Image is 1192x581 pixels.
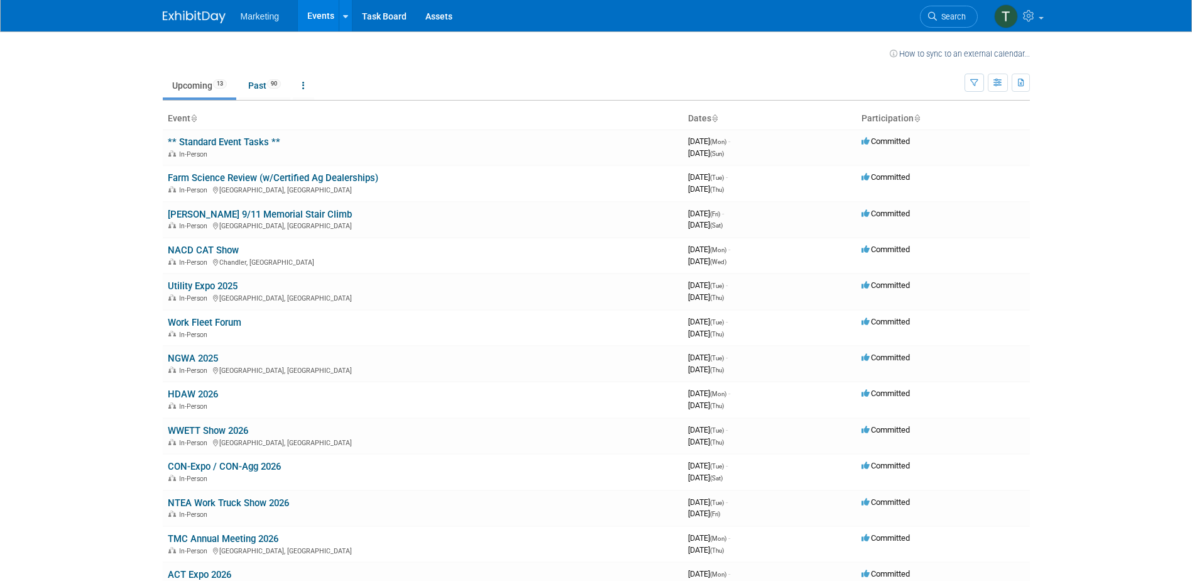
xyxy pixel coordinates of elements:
span: - [726,461,728,470]
span: [DATE] [688,389,730,398]
span: (Thu) [710,294,724,301]
span: (Thu) [710,367,724,373]
span: - [726,497,728,507]
div: [GEOGRAPHIC_DATA], [GEOGRAPHIC_DATA] [168,184,678,194]
span: - [728,245,730,254]
span: [DATE] [688,136,730,146]
span: - [726,172,728,182]
div: [GEOGRAPHIC_DATA], [GEOGRAPHIC_DATA] [168,220,678,230]
span: Committed [861,245,910,254]
span: In-Person [179,150,211,158]
span: [DATE] [688,533,730,543]
a: CON-Expo / CON-Agg 2026 [168,461,281,472]
a: NGWA 2025 [168,353,218,364]
span: Committed [861,317,910,326]
span: In-Person [179,186,211,194]
a: [PERSON_NAME] 9/11 Memorial Stair Climb [168,209,352,220]
a: Upcoming13 [163,74,236,97]
img: In-Person Event [168,331,176,337]
span: [DATE] [688,317,728,326]
div: [GEOGRAPHIC_DATA], [GEOGRAPHIC_DATA] [168,545,678,555]
img: In-Person Event [168,439,176,445]
span: (Tue) [710,282,724,289]
span: (Sun) [710,150,724,157]
a: Sort by Event Name [190,113,197,123]
span: - [722,209,724,218]
span: Committed [861,569,910,578]
span: In-Person [179,547,211,555]
span: In-Person [179,258,211,267]
span: [DATE] [688,172,728,182]
div: [GEOGRAPHIC_DATA], [GEOGRAPHIC_DATA] [168,292,678,302]
img: In-Person Event [168,402,176,409]
th: Event [163,108,683,130]
span: (Tue) [710,355,724,362]
span: Committed [861,280,910,290]
span: [DATE] [688,569,730,578]
span: - [726,425,728,434]
span: Committed [861,136,910,146]
div: [GEOGRAPHIC_DATA], [GEOGRAPHIC_DATA] [168,437,678,447]
span: - [728,533,730,543]
span: (Thu) [710,186,724,193]
span: [DATE] [688,245,730,254]
span: (Fri) [710,511,720,517]
span: (Mon) [710,571,726,578]
span: [DATE] [688,425,728,434]
span: - [728,569,730,578]
a: How to sync to an external calendar... [890,49,1030,58]
span: [DATE] [688,184,724,194]
span: (Thu) [710,439,724,446]
span: In-Person [179,222,211,230]
span: [DATE] [688,437,724,446]
span: [DATE] [688,497,728,507]
img: In-Person Event [168,367,176,373]
span: [DATE] [688,509,720,518]
a: ** Standard Event Tasks ** [168,136,280,148]
span: (Thu) [710,547,724,554]
span: (Mon) [710,390,726,397]
span: (Mon) [710,138,726,145]
span: Committed [861,172,910,182]
span: Committed [861,209,910,218]
span: (Tue) [710,319,724,326]
span: (Wed) [710,258,726,265]
a: Farm Science Review (w/Certified Ag Dealerships) [168,172,378,184]
img: In-Person Event [168,294,176,301]
span: In-Person [179,475,211,483]
a: TMC Annual Meeting 2026 [168,533,278,545]
span: [DATE] [688,292,724,302]
span: [DATE] [688,220,723,230]
a: HDAW 2026 [168,389,218,400]
span: [DATE] [688,209,724,218]
div: [GEOGRAPHIC_DATA], [GEOGRAPHIC_DATA] [168,365,678,375]
span: [DATE] [688,473,723,482]
span: Committed [861,461,910,470]
span: [DATE] [688,461,728,470]
span: (Thu) [710,331,724,338]
span: - [726,280,728,290]
span: (Sat) [710,222,723,229]
th: Dates [683,108,856,130]
span: In-Person [179,294,211,302]
span: (Tue) [710,427,724,434]
img: In-Person Event [168,222,176,228]
a: Utility Expo 2025 [168,280,238,292]
span: [DATE] [688,329,724,338]
img: In-Person Event [168,475,176,481]
a: Sort by Participation Type [914,113,920,123]
span: In-Person [179,367,211,375]
span: (Tue) [710,463,724,470]
span: [DATE] [688,148,724,158]
img: In-Person Event [168,511,176,517]
img: In-Person Event [168,258,176,265]
img: In-Person Event [168,150,176,157]
span: (Mon) [710,246,726,253]
span: (Fri) [710,211,720,218]
span: In-Person [179,331,211,339]
span: - [726,317,728,326]
a: Sort by Start Date [711,113,718,123]
span: - [728,389,730,398]
span: Committed [861,425,910,434]
img: Theresa Mahoney [994,4,1018,28]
